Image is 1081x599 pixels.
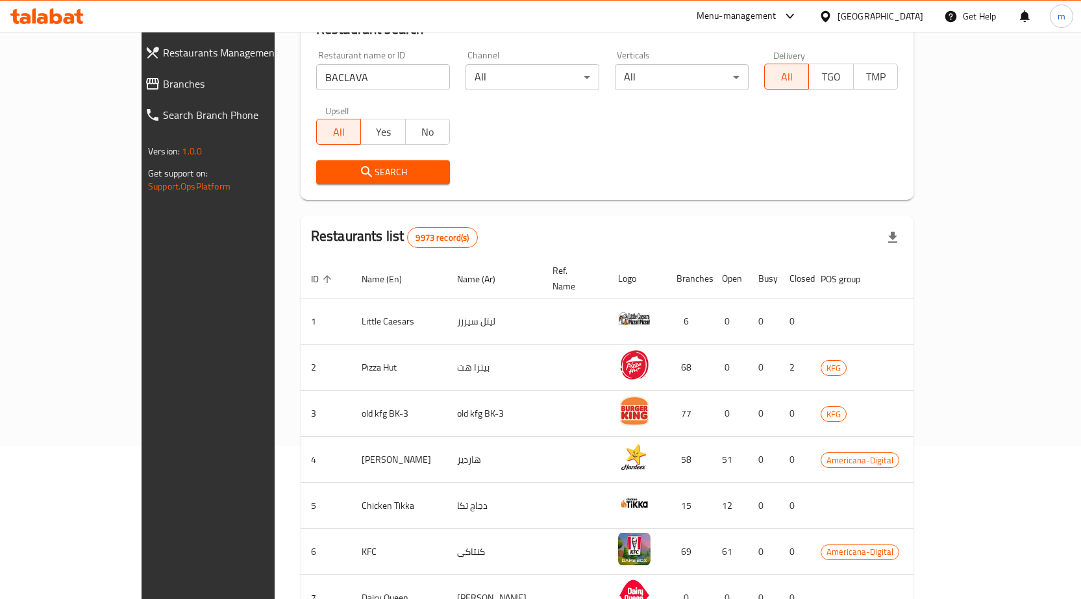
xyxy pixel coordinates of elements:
[618,533,651,565] img: KFC
[311,226,478,248] h2: Restaurants list
[821,361,846,376] span: KFG
[748,483,779,529] td: 0
[182,143,202,160] span: 1.0.0
[712,345,748,391] td: 0
[351,529,447,575] td: KFC
[351,483,447,529] td: Chicken Tikka
[447,391,542,437] td: old kfg BK-3
[325,106,349,115] label: Upsell
[618,395,651,427] img: old kfg BK-3
[447,483,542,529] td: دجاج تكا
[411,123,445,141] span: No
[712,299,748,345] td: 0
[301,391,351,437] td: 3
[770,67,804,86] span: All
[779,391,810,437] td: 0
[779,299,810,345] td: 0
[322,123,356,141] span: All
[327,164,440,180] span: Search
[712,437,748,483] td: 51
[608,259,666,299] th: Logo
[748,299,779,345] td: 0
[1058,9,1065,23] span: m
[447,345,542,391] td: بيتزا هت
[712,483,748,529] td: 12
[712,259,748,299] th: Open
[748,259,779,299] th: Busy
[748,391,779,437] td: 0
[405,119,450,145] button: No
[877,222,908,253] div: Export file
[447,529,542,575] td: كنتاكى
[466,64,599,90] div: All
[301,483,351,529] td: 5
[712,391,748,437] td: 0
[316,64,450,90] input: Search for restaurant name or ID..
[666,259,712,299] th: Branches
[779,345,810,391] td: 2
[301,529,351,575] td: 6
[821,271,877,287] span: POS group
[163,45,312,60] span: Restaurants Management
[366,123,400,141] span: Yes
[351,345,447,391] td: Pizza Hut
[666,391,712,437] td: 77
[779,529,810,575] td: 0
[311,271,336,287] span: ID
[773,51,806,60] label: Delivery
[362,271,419,287] span: Name (En)
[821,453,899,468] span: Americana-Digital
[447,299,542,345] td: ليتل سيزرز
[748,345,779,391] td: 0
[666,483,712,529] td: 15
[457,271,512,287] span: Name (Ar)
[316,119,361,145] button: All
[163,107,312,123] span: Search Branch Phone
[697,8,777,24] div: Menu-management
[859,67,893,86] span: TMP
[351,299,447,345] td: Little Caesars
[316,160,450,184] button: Search
[618,441,651,473] img: Hardee's
[148,165,208,182] span: Get support on:
[618,487,651,519] img: Chicken Tikka
[853,64,898,90] button: TMP
[814,67,848,86] span: TGO
[712,529,748,575] td: 61
[447,437,542,483] td: هارديز
[666,345,712,391] td: 68
[301,345,351,391] td: 2
[553,263,592,294] span: Ref. Name
[779,483,810,529] td: 0
[618,302,651,335] img: Little Caesars
[351,437,447,483] td: [PERSON_NAME]
[301,437,351,483] td: 4
[666,529,712,575] td: 69
[163,76,312,92] span: Branches
[779,259,810,299] th: Closed
[408,232,477,244] span: 9973 record(s)
[779,437,810,483] td: 0
[134,68,322,99] a: Branches
[301,299,351,345] td: 1
[134,99,322,130] a: Search Branch Phone
[615,64,749,90] div: All
[148,143,180,160] span: Version:
[666,299,712,345] td: 6
[351,391,447,437] td: old kfg BK-3
[666,437,712,483] td: 58
[821,407,846,422] span: KFG
[808,64,853,90] button: TGO
[618,348,651,381] img: Pizza Hut
[838,9,923,23] div: [GEOGRAPHIC_DATA]
[360,119,405,145] button: Yes
[148,178,230,195] a: Support.OpsPlatform
[134,37,322,68] a: Restaurants Management
[821,544,899,559] span: Americana-Digital
[748,529,779,575] td: 0
[764,64,809,90] button: All
[748,437,779,483] td: 0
